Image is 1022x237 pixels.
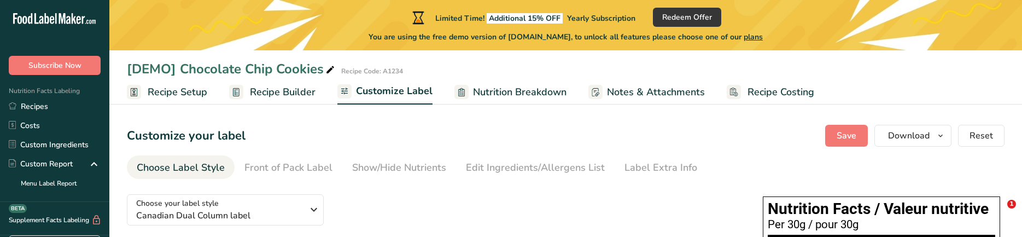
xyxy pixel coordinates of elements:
h1: Nutrition Facts / Valeur nutritive [768,201,995,217]
span: Recipe Setup [148,85,207,100]
button: Download [874,125,951,147]
span: Reset [970,129,993,142]
a: Nutrition Breakdown [454,80,567,105]
span: You are using the free demo version of [DOMAIN_NAME], to unlock all features please choose one of... [369,31,763,43]
div: Recipe Code: A1234 [341,66,403,76]
span: Recipe Costing [747,85,814,100]
div: BETA [9,204,27,213]
div: Choose Label Style [137,160,225,175]
span: Choose your label style [136,198,219,209]
div: Per 30g / pour 30g [768,219,995,230]
span: Additional 15% OFF [487,13,563,24]
span: Notes & Attachments [607,85,705,100]
div: Custom Report [9,158,73,170]
span: Yearly Subscription [567,13,635,24]
span: Customize Label [356,84,433,99]
div: Limited Time! [410,11,635,24]
div: Edit Ingredients/Allergens List [466,160,605,175]
span: Recipe Builder [250,85,316,100]
div: Show/Hide Nutrients [352,160,446,175]
a: Recipe Setup [127,80,207,105]
span: Redeem Offer [662,11,712,23]
a: Recipe Builder [229,80,316,105]
button: Choose your label style Canadian Dual Column label [127,194,324,226]
span: Nutrition Breakdown [473,85,567,100]
span: Canadian Dual Column label [136,209,303,222]
h1: Customize your label [127,127,246,145]
span: Download [888,129,930,142]
span: Save [837,129,856,142]
span: Subscribe Now [28,60,81,71]
button: Subscribe Now [9,56,101,75]
div: Front of Pack Label [244,160,332,175]
button: Redeem Offer [653,8,721,27]
span: plans [744,32,763,42]
span: 1 [1007,200,1016,209]
div: [DEMO] Chocolate Chip Cookies [127,59,337,79]
a: Recipe Costing [727,80,814,105]
a: Notes & Attachments [588,80,705,105]
iframe: Intercom live chat [985,200,1011,226]
a: Customize Label [337,79,433,105]
button: Save [825,125,868,147]
div: Label Extra Info [624,160,697,175]
button: Reset [958,125,1005,147]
